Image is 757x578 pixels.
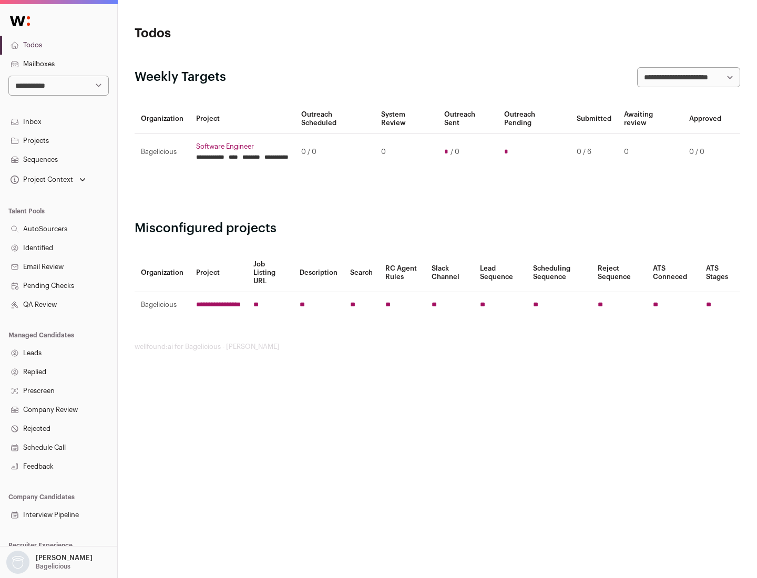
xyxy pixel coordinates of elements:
th: Scheduling Sequence [527,254,591,292]
td: Bagelicious [135,292,190,318]
th: Outreach Scheduled [295,104,375,134]
th: Project [190,104,295,134]
img: Wellfound [4,11,36,32]
td: 0 [618,134,683,170]
div: Project Context [8,176,73,184]
th: Submitted [570,104,618,134]
h1: Todos [135,25,336,42]
th: Description [293,254,344,292]
th: Project [190,254,247,292]
button: Open dropdown [8,172,88,187]
p: Bagelicious [36,562,70,571]
button: Open dropdown [4,551,95,574]
h2: Misconfigured projects [135,220,740,237]
th: RC Agent Rules [379,254,425,292]
td: 0 / 0 [683,134,728,170]
img: nopic.png [6,551,29,574]
th: ATS Stages [700,254,740,292]
th: Organization [135,254,190,292]
td: 0 / 6 [570,134,618,170]
th: Reject Sequence [591,254,647,292]
th: System Review [375,104,437,134]
th: Lead Sequence [474,254,527,292]
a: Software Engineer [196,142,289,151]
td: 0 [375,134,437,170]
th: ATS Conneced [647,254,699,292]
th: Search [344,254,379,292]
th: Awaiting review [618,104,683,134]
p: [PERSON_NAME] [36,554,93,562]
th: Outreach Pending [498,104,570,134]
th: Approved [683,104,728,134]
td: 0 / 0 [295,134,375,170]
th: Organization [135,104,190,134]
footer: wellfound:ai for Bagelicious - [PERSON_NAME] [135,343,740,351]
td: Bagelicious [135,134,190,170]
th: Outreach Sent [438,104,498,134]
h2: Weekly Targets [135,69,226,86]
th: Slack Channel [425,254,474,292]
span: / 0 [451,148,459,156]
th: Job Listing URL [247,254,293,292]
